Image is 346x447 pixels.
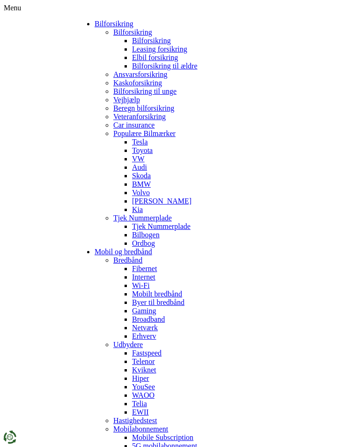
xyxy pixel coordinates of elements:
a: Hastighedstest [113,417,157,424]
a: Netværk [132,324,158,332]
a: Fastspeed [132,349,162,357]
a: Bilforsikring til unge [113,87,177,95]
a: EWII [132,408,149,416]
a: Mobilt bredbånd [132,290,182,298]
a: Ordbog [132,239,155,247]
a: Bilbogen [132,231,160,239]
a: Elbil forsikring [132,53,178,61]
a: Telia [132,400,147,408]
a: Mobil og bredbånd [95,248,152,256]
a: Bredbånd [113,256,142,264]
a: Bilforsikring [132,37,171,45]
a: Gaming [132,307,156,315]
a: Toyota [132,146,153,154]
a: Kaskoforsikring [113,79,162,87]
a: Kia [132,205,143,213]
a: Byer til bredbånd [132,298,184,306]
a: [PERSON_NAME] [132,197,191,205]
a: Broadband [132,315,165,323]
a: Internet [132,273,155,281]
a: Erhverv [132,332,156,340]
a: Leasing forsikring [132,45,187,53]
a: Beregn bilforsikring [113,104,174,112]
a: Tesla [132,138,148,146]
a: VW [132,155,145,163]
a: Bilforsikring [113,28,152,36]
a: Kviknet [132,366,156,374]
a: Bilforsikring [95,20,133,28]
a: Hiper [132,374,149,382]
a: Tjek Nummerplade [132,222,191,230]
a: Udbydere [113,341,143,349]
a: Mobile Subscription [132,433,193,441]
a: Skoda [132,172,151,180]
a: Tjek Nummerplade [113,214,172,222]
a: Ansvarsforsikring [113,70,168,78]
a: Fibernet [132,265,157,273]
a: Audi [132,163,147,171]
a: Veteranforsikring [113,113,166,121]
a: Populære Bilmærker [113,129,176,137]
a: WAOO [132,391,155,399]
a: BMW [132,180,151,188]
a: Telenor [132,357,155,365]
a: Vejhjælp [113,96,140,104]
a: Wi-Fi [132,281,150,289]
a: Bilforsikring til ældre [132,62,198,70]
a: YouSee [132,383,155,391]
a: Volvo [132,189,150,197]
span: Menu [4,4,21,12]
a: Car insurance [113,121,155,129]
a: Mobilabonnement [113,425,168,433]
